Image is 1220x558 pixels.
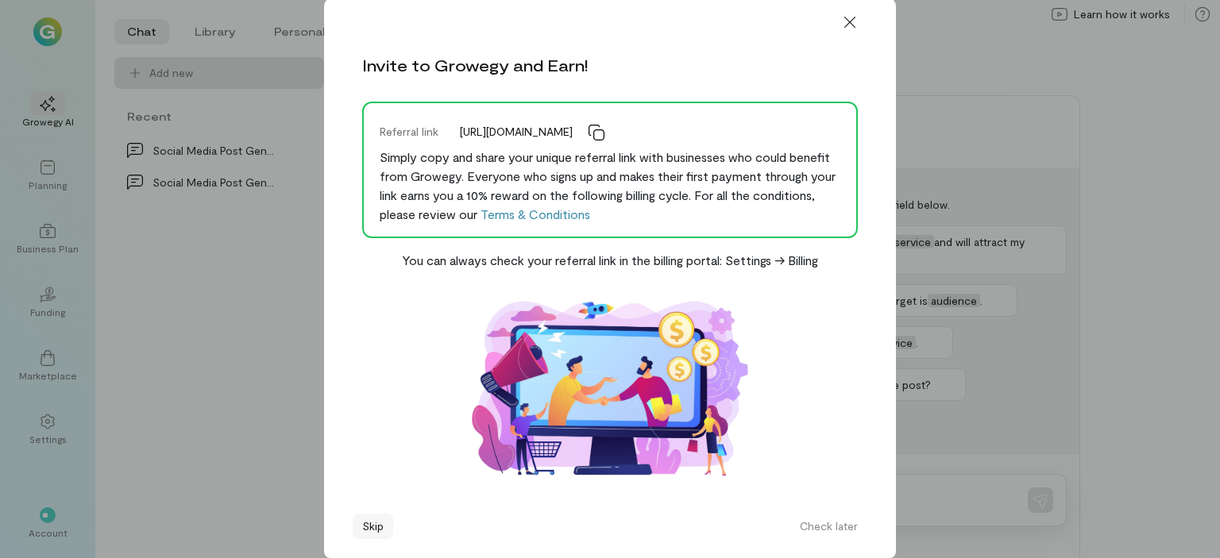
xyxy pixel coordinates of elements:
button: Skip [353,514,393,539]
span: [URL][DOMAIN_NAME] [460,124,573,140]
button: Check later [790,514,867,539]
img: Affiliate [451,283,769,495]
div: Referral link [370,116,450,148]
div: Invite to Growegy and Earn! [362,54,588,76]
div: You can always check your referral link in the billing portal: Settings -> Billing [402,251,818,270]
a: Terms & Conditions [481,206,590,221]
span: Simply copy and share your unique referral link with businesses who could benefit from Growegy. E... [380,149,836,221]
